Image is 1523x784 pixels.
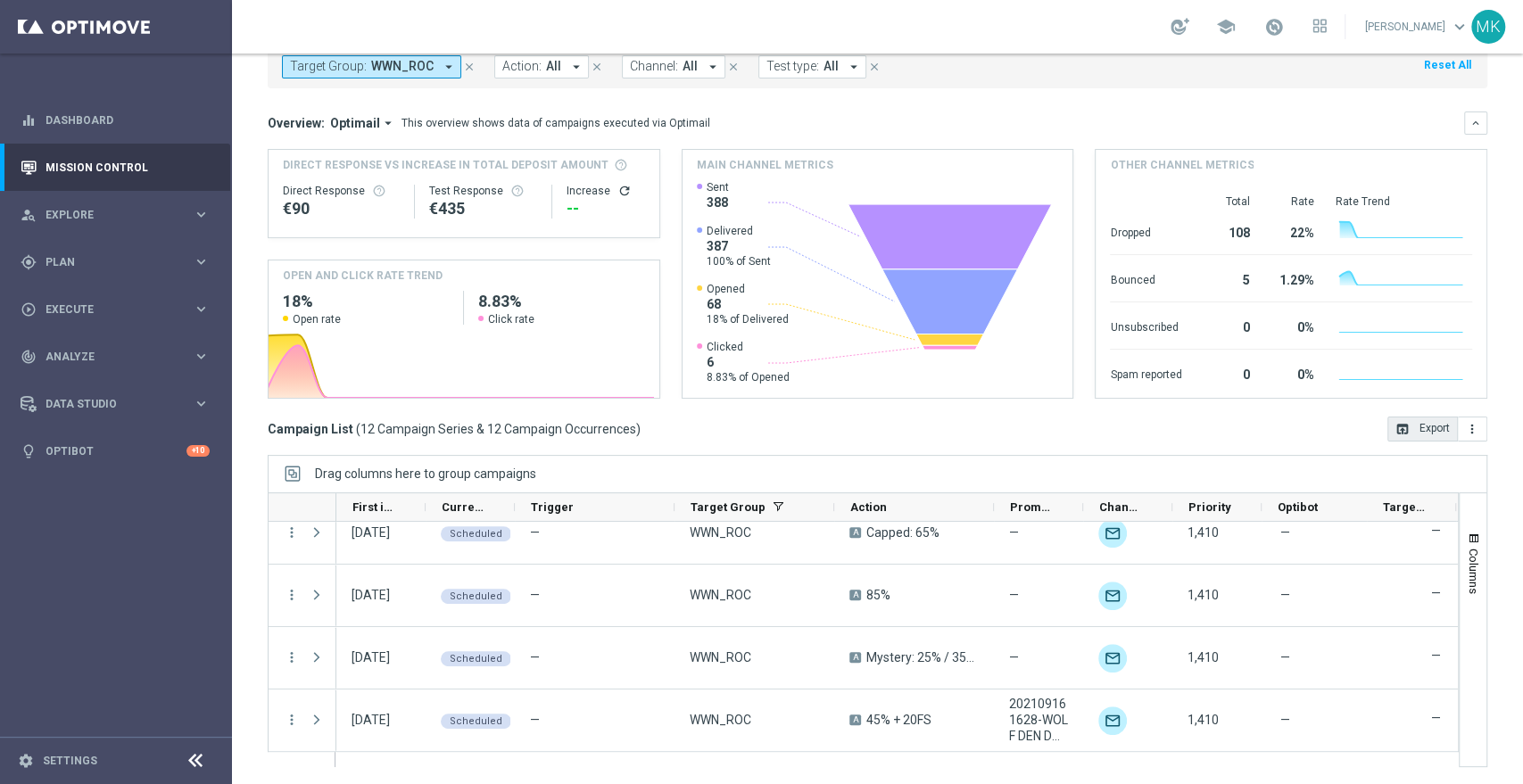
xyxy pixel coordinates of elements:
[21,443,37,459] i: lightbulb
[20,302,211,317] button: play_circle_outline Execute keyboard_arrow_right
[325,115,401,131] button: Optimail arrow_drop_down
[284,649,300,665] i: more_vert
[46,427,186,475] a: Optibot
[1464,111,1487,135] button: keyboard_arrow_down
[846,59,862,75] i: arrow_drop_down
[21,207,37,223] i: person_search
[568,59,584,75] i: arrow_drop_down
[1098,706,1127,735] div: Optimail
[850,500,887,514] span: Action
[707,282,789,296] span: Opened
[866,57,882,77] button: close
[284,524,300,541] button: more_vert
[284,712,300,728] i: more_vert
[46,304,193,315] span: Execute
[707,370,790,384] span: 8.83% of Opened
[315,466,536,481] span: Drag columns here to group campaigns
[1188,713,1219,727] span: 1,410
[1363,13,1471,40] a: [PERSON_NAME]keyboard_arrow_down
[1098,519,1127,548] img: Optimail
[1280,649,1290,665] span: —
[1271,217,1313,245] div: 22%
[21,349,193,365] div: Analyze
[21,396,193,412] div: Data Studio
[1203,194,1249,209] div: Total
[690,712,751,728] span: WWN_ROC
[1098,644,1127,673] img: Optimail
[43,755,97,766] a: Settings
[193,253,210,270] i: keyboard_arrow_right
[46,351,193,362] span: Analyze
[530,713,540,727] span: —
[1271,311,1313,340] div: 0%
[1450,17,1469,37] span: keyboard_arrow_down
[20,255,211,269] button: gps_fixed Plan keyboard_arrow_right
[1467,549,1481,594] span: Columns
[707,296,789,312] span: 68
[1335,194,1472,209] div: Rate Trend
[531,500,574,514] span: Trigger
[1395,422,1410,436] i: open_in_browser
[591,61,603,73] i: close
[20,113,211,128] div: equalizer Dashboard
[1280,524,1290,541] span: —
[193,206,210,223] i: keyboard_arrow_right
[1280,587,1290,603] span: —
[283,157,608,173] span: Direct Response VS Increase In Total Deposit Amount
[849,714,861,725] span: A
[441,587,511,604] colored-tag: Scheduled
[725,57,741,77] button: close
[690,649,751,665] span: WWN_ROC
[1010,500,1053,514] span: Promotions
[1009,696,1068,744] span: 202109161628-WOLF DEN DOUBLE | 45% + 20FS
[429,198,538,219] div: €435
[441,649,511,666] colored-tag: Scheduled
[727,61,740,73] i: close
[1009,649,1019,665] span: —
[284,587,300,603] i: more_vert
[567,198,645,219] div: --
[707,312,789,326] span: 18% of Delivered
[461,57,477,77] button: close
[1188,525,1219,540] span: 1,410
[193,348,210,365] i: keyboard_arrow_right
[282,55,461,78] button: Target Group: WWN_ROC arrow_drop_down
[1431,710,1441,726] label: —
[20,444,211,458] div: lightbulb Optibot +10
[18,753,34,769] i: settings
[21,254,37,270] i: gps_fixed
[450,715,502,727] span: Scheduled
[707,224,771,238] span: Delivered
[21,254,193,270] div: Plan
[401,115,710,131] div: This overview shows data of campaigns executed via Optimail
[697,157,833,173] h4: Main channel metrics
[352,649,390,665] div: 09 Oct 2025, Thursday
[46,96,210,144] a: Dashboard
[478,291,644,312] h2: 8.83%
[636,421,641,437] span: )
[1271,359,1313,387] div: 0%
[866,524,939,541] span: Capped: 65%
[380,115,396,131] i: arrow_drop_down
[450,590,502,602] span: Scheduled
[1110,157,1254,173] h4: Other channel metrics
[1387,421,1487,435] multiple-options-button: Export to CSV
[567,184,645,198] div: Increase
[21,301,193,318] div: Execute
[441,59,457,75] i: arrow_drop_down
[530,650,540,664] span: —
[1271,194,1313,209] div: Rate
[1431,585,1441,601] label: —
[707,238,771,254] span: 387
[21,207,193,223] div: Explore
[186,445,210,457] div: +10
[530,525,540,540] span: —
[488,312,534,326] span: Click rate
[20,161,211,175] div: Mission Control
[617,184,632,198] button: refresh
[1203,264,1249,293] div: 5
[1203,359,1249,387] div: 0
